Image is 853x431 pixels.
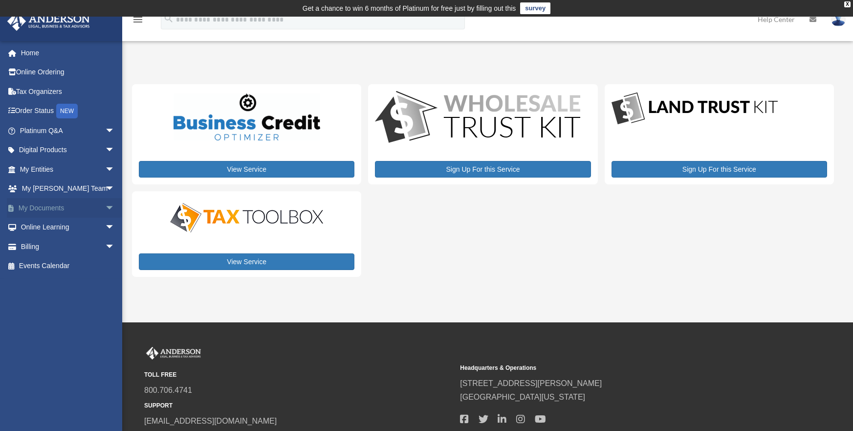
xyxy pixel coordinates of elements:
[7,198,130,218] a: My Documentsarrow_drop_down
[144,386,192,394] a: 800.706.4741
[7,43,130,63] a: Home
[460,393,585,401] a: [GEOGRAPHIC_DATA][US_STATE]
[375,91,580,145] img: WS-Trust-Kit-lgo-1.jpg
[7,63,130,82] a: Online Ordering
[139,253,354,270] a: View Service
[139,161,354,178] a: View Service
[7,159,130,179] a: My Entitiesarrow_drop_down
[105,159,125,180] span: arrow_drop_down
[7,140,125,160] a: Digital Productsarrow_drop_down
[375,161,591,178] a: Sign Up For this Service
[7,237,130,256] a: Billingarrow_drop_down
[612,91,778,127] img: LandTrust_lgo-1.jpg
[105,218,125,238] span: arrow_drop_down
[460,379,602,387] a: [STREET_ADDRESS][PERSON_NAME]
[105,140,125,160] span: arrow_drop_down
[520,2,550,14] a: survey
[7,179,130,199] a: My [PERSON_NAME] Teamarrow_drop_down
[105,179,125,199] span: arrow_drop_down
[844,1,851,7] div: close
[105,237,125,257] span: arrow_drop_down
[7,82,130,101] a: Tax Organizers
[144,347,203,360] img: Anderson Advisors Platinum Portal
[831,12,846,26] img: User Pic
[4,12,93,31] img: Anderson Advisors Platinum Portal
[56,104,78,118] div: NEW
[163,13,174,24] i: search
[7,121,130,140] a: Platinum Q&Aarrow_drop_down
[132,14,144,25] i: menu
[132,17,144,25] a: menu
[144,370,453,380] small: TOLL FREE
[612,161,827,178] a: Sign Up For this Service
[7,218,130,237] a: Online Learningarrow_drop_down
[303,2,516,14] div: Get a chance to win 6 months of Platinum for free just by filling out this
[144,401,453,411] small: SUPPORT
[144,417,277,425] a: [EMAIL_ADDRESS][DOMAIN_NAME]
[7,101,130,121] a: Order StatusNEW
[7,256,130,276] a: Events Calendar
[105,121,125,141] span: arrow_drop_down
[105,198,125,218] span: arrow_drop_down
[460,363,769,373] small: Headquarters & Operations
